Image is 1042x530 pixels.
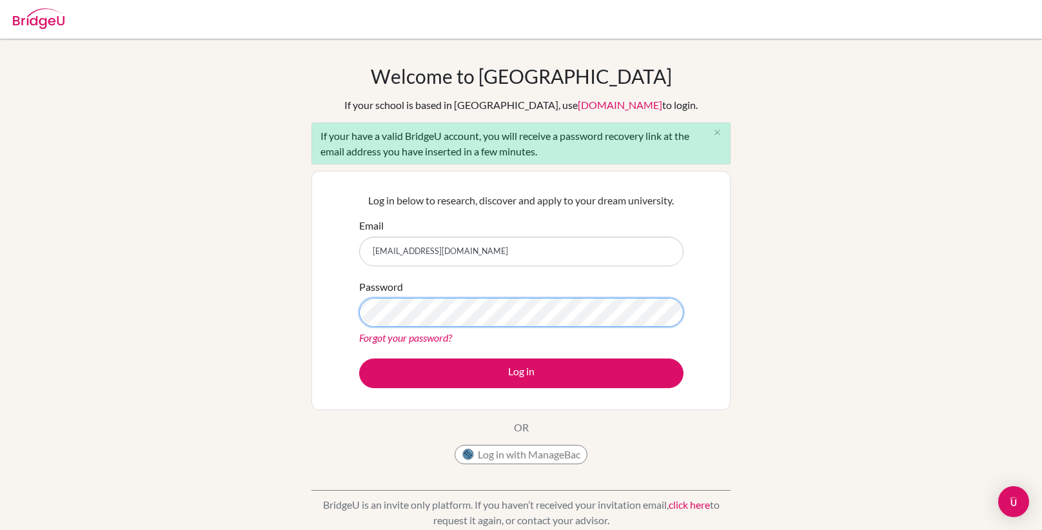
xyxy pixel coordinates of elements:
div: If your have a valid BridgeU account, you will receive a password recovery link at the email addr... [311,123,731,164]
button: Log in [359,358,683,388]
div: Open Intercom Messenger [998,486,1029,517]
h1: Welcome to [GEOGRAPHIC_DATA] [371,64,672,88]
div: If your school is based in [GEOGRAPHIC_DATA], use to login. [344,97,698,113]
i: close [713,128,722,137]
p: OR [514,420,529,435]
img: Bridge-U [13,8,64,29]
a: Forgot your password? [359,331,452,344]
a: click here [669,498,710,511]
p: BridgeU is an invite only platform. If you haven’t received your invitation email, to request it ... [311,497,731,528]
button: Close [704,123,730,142]
label: Password [359,279,403,295]
p: Log in below to research, discover and apply to your dream university. [359,193,683,208]
label: Email [359,218,384,233]
a: [DOMAIN_NAME] [578,99,662,111]
button: Log in with ManageBac [455,445,587,464]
